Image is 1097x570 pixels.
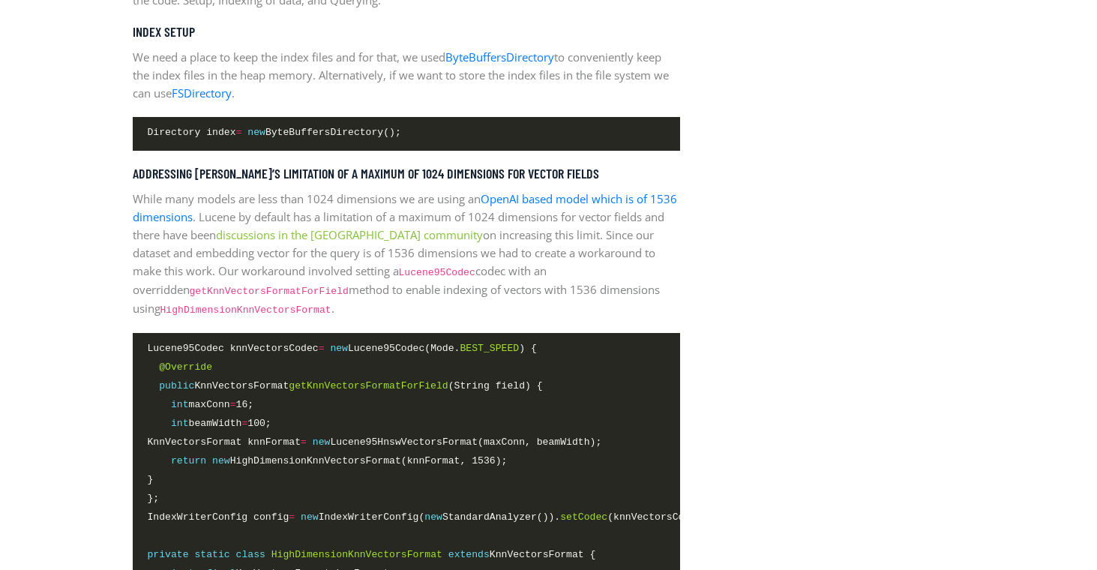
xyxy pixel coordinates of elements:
a: OpenAI based model which is of 1536 dimensions [133,191,677,224]
span: static [194,549,229,560]
p: We need a place to keep the index files and for that, we used to conveniently keep the index file... [133,48,680,102]
span: BEST_SPEED [460,343,519,354]
span: HighDimensionKnnVectorsFormat(knnFormat, 1536); [148,453,508,469]
span: beamWidth 100; [148,415,271,431]
span: KnnVectorsFormat knnFormat Lucene95HnswVectorsFormat(maxConn, beamWidth); [148,434,602,450]
span: getKnnVectorsFormatForField [289,380,448,391]
a: discussions in the [GEOGRAPHIC_DATA] community [216,227,483,242]
span: = [236,127,242,138]
code: Lucene95Codec [399,267,475,278]
span: private [148,549,189,560]
span: KnnVectorsFormat { [148,547,596,562]
span: KnnVectorsFormat (String field) { [148,378,543,394]
h5: Addressing [PERSON_NAME]’s limitation of a maximum of 1024 dimensions for vector fields [133,166,680,182]
code: HighDimensionKnnVectorsFormat [160,304,331,316]
span: new [212,455,230,466]
span: class [236,549,265,560]
span: = [230,399,236,410]
span: int [171,418,189,429]
span: Directory index ByteBuffersDirectory(); [148,124,401,140]
span: return [171,455,206,466]
span: IndexWriterConfig config IndexWriterConfig( StandardAnalyzer()). (knnVectorsCodec); [148,509,714,525]
span: setCodec [560,511,607,523]
span: extends [448,549,490,560]
span: new [313,436,331,448]
a: ByteBuffersDirectory [445,49,554,64]
span: = [241,418,247,429]
p: While many models are less than 1024 dimensions we are using an . Lucene by default has a limitat... [133,190,680,318]
code: getKnnVectorsFormatForField [190,286,349,297]
span: new [247,127,265,138]
span: = [319,343,325,354]
span: } [148,472,154,487]
span: Lucene95Codec knnVectorsCodec Lucene95Codec(Mode. ) { [148,340,537,356]
span: = [301,436,307,448]
span: maxConn 16; [148,397,254,412]
span: = [289,511,295,523]
span: new [424,511,442,523]
span: int [171,399,189,410]
span: @Override [159,361,212,373]
span: }; [148,490,160,506]
span: HighDimensionKnnVectorsFormat [271,549,442,560]
span: public [159,380,194,391]
h5: Index Setup [133,24,680,40]
span: new [330,343,348,354]
a: FSDirectory [172,85,232,100]
span: new [301,511,319,523]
